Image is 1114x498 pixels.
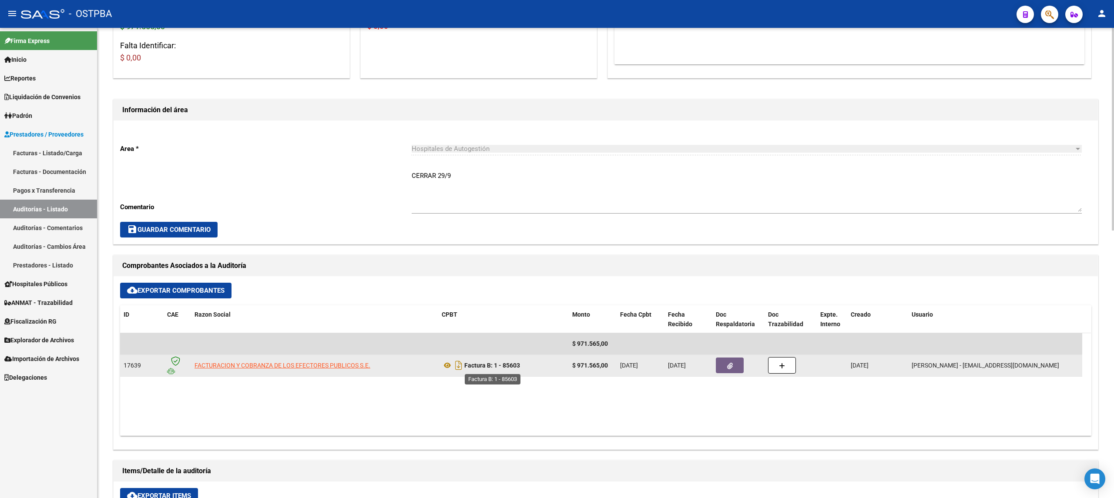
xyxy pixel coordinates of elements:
[120,202,412,212] p: Comentario
[195,311,231,318] span: Razon Social
[191,305,438,334] datatable-header-cell: Razon Social
[4,298,73,307] span: ANMAT - Trazabilidad
[122,259,1089,273] h1: Comprobantes Asociados a la Auditoría
[716,311,755,328] span: Doc Respaldatoria
[851,362,869,369] span: [DATE]
[4,111,32,120] span: Padrón
[4,130,84,139] span: Prestadores / Proveedores
[120,283,232,298] button: Exportar Comprobantes
[69,4,112,23] span: - OSTPBA
[127,226,211,234] span: Guardar Comentario
[4,36,50,46] span: Firma Express
[127,224,138,234] mat-icon: save
[4,92,81,102] span: Liquidación de Convenios
[765,305,817,334] datatable-header-cell: Doc Trazabilidad
[7,8,17,19] mat-icon: menu
[4,279,67,289] span: Hospitales Públicos
[127,285,138,295] mat-icon: cloud_download
[664,305,712,334] datatable-header-cell: Fecha Recibido
[167,311,178,318] span: CAE
[620,362,638,369] span: [DATE]
[412,145,490,153] span: Hospitales de Autogestión
[122,103,1089,117] h1: Información del área
[442,311,457,318] span: CPBT
[453,358,464,372] i: Descargar documento
[712,305,765,334] datatable-header-cell: Doc Respaldatoria
[120,305,164,334] datatable-header-cell: ID
[127,287,225,294] span: Exportar Comprobantes
[572,340,608,347] span: $ 971.565,00
[438,305,569,334] datatable-header-cell: CPBT
[668,311,692,328] span: Fecha Recibido
[569,305,617,334] datatable-header-cell: Monto
[912,362,1059,369] span: [PERSON_NAME] - [EMAIL_ADDRESS][DOMAIN_NAME]
[4,317,57,326] span: Fiscalización RG
[120,40,343,64] h3: Falta Identificar:
[4,55,27,64] span: Inicio
[4,335,74,345] span: Explorador de Archivos
[120,144,412,154] p: Area *
[572,311,590,318] span: Monto
[164,305,191,334] datatable-header-cell: CAE
[847,305,908,334] datatable-header-cell: Creado
[1084,468,1105,489] div: Open Intercom Messenger
[120,53,141,62] span: $ 0,00
[768,311,803,328] span: Doc Trazabilidad
[908,305,1082,334] datatable-header-cell: Usuario
[4,373,47,382] span: Delegaciones
[124,311,129,318] span: ID
[4,354,79,364] span: Importación de Archivos
[195,362,370,369] span: FACTURACION Y COBRANZA DE LOS EFECTORES PUBLICOS S.E.
[912,311,933,318] span: Usuario
[572,362,608,369] strong: $ 971.565,00
[1097,8,1107,19] mat-icon: person
[617,305,664,334] datatable-header-cell: Fecha Cpbt
[820,311,840,328] span: Expte. Interno
[817,305,847,334] datatable-header-cell: Expte. Interno
[620,311,651,318] span: Fecha Cpbt
[4,74,36,83] span: Reportes
[120,222,218,237] button: Guardar Comentario
[668,362,686,369] span: [DATE]
[124,362,141,369] span: 17639
[464,362,520,369] strong: Factura B: 1 - 85603
[851,311,871,318] span: Creado
[122,464,1089,478] h1: Items/Detalle de la auditoría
